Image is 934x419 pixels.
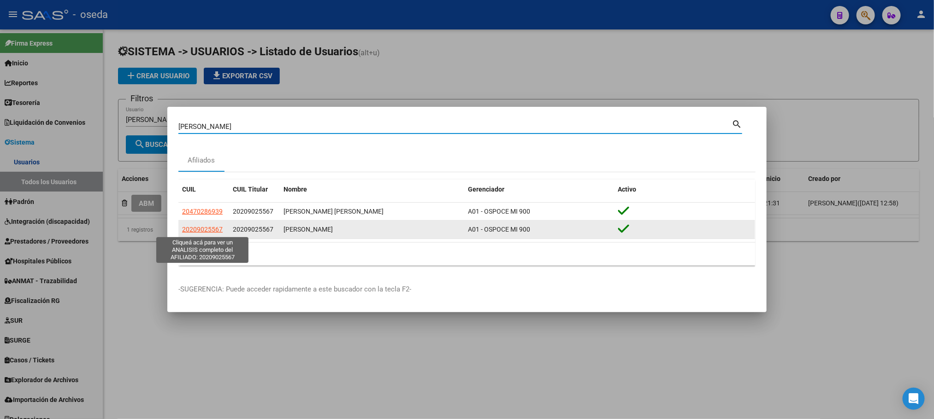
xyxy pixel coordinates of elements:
[732,118,742,129] mat-icon: search
[618,186,637,193] span: Activo
[233,186,268,193] span: CUIL Titular
[188,155,215,166] div: Afiliados
[233,208,273,215] span: 20209025567
[182,226,223,233] span: 20209025567
[284,224,461,235] div: [PERSON_NAME]
[903,388,925,410] div: Open Intercom Messenger
[233,226,273,233] span: 20209025567
[615,180,756,199] datatable-header-cell: Activo
[280,180,464,199] datatable-header-cell: Nombre
[182,186,196,193] span: CUIL
[284,186,307,193] span: Nombre
[464,180,615,199] datatable-header-cell: Gerenciador
[178,284,756,295] p: -SUGERENCIA: Puede acceder rapidamente a este buscador con la tecla F2-
[182,208,223,215] span: 20470286939
[229,180,280,199] datatable-header-cell: CUIL Titular
[468,208,530,215] span: A01 - OSPOCE MI 900
[178,243,756,266] div: 2 total
[284,206,461,217] div: [PERSON_NAME] [PERSON_NAME]
[468,186,504,193] span: Gerenciador
[178,180,229,199] datatable-header-cell: CUIL
[468,226,530,233] span: A01 - OSPOCE MI 900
